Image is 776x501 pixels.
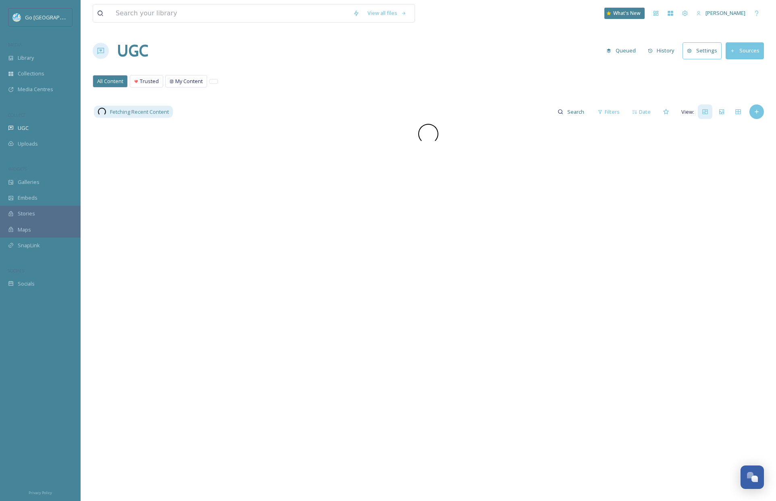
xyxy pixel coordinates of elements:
[8,112,25,118] span: COLLECT
[644,43,679,58] button: History
[726,42,764,59] button: Sources
[112,4,349,22] input: Search your library
[18,70,44,77] span: Collections
[29,490,52,495] span: Privacy Policy
[110,108,169,116] span: Fetching Recent Content
[644,43,683,58] a: History
[29,487,52,497] a: Privacy Policy
[18,226,31,234] span: Maps
[692,5,749,21] a: [PERSON_NAME]
[8,166,27,172] span: WIDGETS
[18,54,34,62] span: Library
[563,104,589,120] input: Search
[602,43,644,58] a: Queued
[8,42,22,48] span: MEDIA
[18,210,35,217] span: Stories
[13,13,21,21] img: GoGreatLogo_MISkies_RegionalTrails%20%281%29.png
[639,108,651,116] span: Date
[683,42,726,59] a: Settings
[18,124,29,132] span: UGC
[18,242,40,249] span: SnapLink
[741,466,764,489] button: Open Chat
[605,108,620,116] span: Filters
[25,13,85,21] span: Go [GEOGRAPHIC_DATA]
[681,108,694,116] span: View:
[683,42,722,59] button: Settings
[705,9,745,17] span: [PERSON_NAME]
[602,43,640,58] button: Queued
[18,86,53,93] span: Media Centres
[363,5,411,21] a: View all files
[18,140,38,148] span: Uploads
[604,8,645,19] a: What's New
[175,77,203,85] span: My Content
[117,39,148,63] a: UGC
[18,194,37,202] span: Embeds
[140,77,159,85] span: Trusted
[18,178,39,186] span: Galleries
[97,77,123,85] span: All Content
[18,280,35,288] span: Socials
[8,267,24,273] span: SOCIALS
